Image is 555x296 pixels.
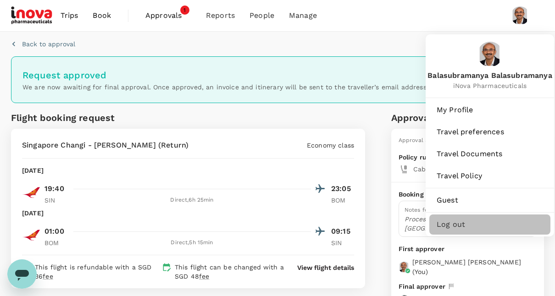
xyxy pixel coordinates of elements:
[427,81,552,90] span: iNova Pharmaceuticals
[391,110,544,125] h6: Approval details
[250,10,274,21] span: People
[44,238,67,247] p: BOM
[413,164,537,174] p: Cabin class
[331,196,354,205] p: BOM
[7,259,37,289] iframe: Button to launch messaging window
[289,10,317,21] span: Manage
[73,238,311,247] div: Direct , 5h 15min
[199,273,209,280] span: fee
[405,214,531,233] p: Process Validation of 3 products at [GEOGRAPHIC_DATA] site, [GEOGRAPHIC_DATA]: - [MEDICAL_DATA] S...
[399,136,442,145] div: Approval status
[22,39,75,49] p: Back to approval
[429,144,550,164] a: Travel Documents
[437,126,543,137] span: Travel preferences
[511,6,529,25] img: Balasubramanya Balasubramanya
[43,273,53,280] span: fee
[22,183,40,202] img: AI
[331,183,354,194] p: 23:05
[331,226,354,237] p: 09:15
[399,262,410,273] img: avatar-684f8186645b8.png
[405,207,457,213] span: Notes for approval
[11,5,53,26] img: iNova Pharmaceuticals
[22,140,189,151] p: Singapore Changi - [PERSON_NAME] (Return)
[331,238,354,247] p: SIN
[44,196,67,205] p: SIN
[22,82,533,92] p: We are now awaiting for final approval. Once approved, an invoice and itinerary will be sent to t...
[206,10,235,21] span: Reports
[399,282,445,291] p: Final approver
[437,148,543,159] span: Travel Documents
[145,10,191,21] span: Approvals
[11,110,186,125] h6: Flight booking request
[44,226,64,237] p: 01:00
[429,166,550,186] a: Travel Policy
[437,195,543,206] span: Guest
[22,208,44,218] p: [DATE]
[429,214,550,235] div: Log out
[399,190,455,199] p: Booking made by
[437,104,543,115] span: My Profile
[437,170,543,181] span: Travel Policy
[180,5,189,15] span: 1
[22,166,44,175] p: [DATE]
[429,100,550,120] a: My Profile
[73,196,311,205] div: Direct , 6h 25min
[412,258,537,276] p: [PERSON_NAME] [PERSON_NAME] ( You )
[61,10,78,21] span: Trips
[93,10,111,21] span: Book
[477,42,503,67] img: Balasubramanya Balasubramanya
[297,263,354,272] button: View flight details
[399,153,468,162] p: Policy rules exceeded
[44,183,64,194] p: 19:40
[11,39,75,49] button: Back to approval
[22,68,533,82] h6: Request approved
[429,190,550,210] a: Guest
[437,219,543,230] span: Log out
[175,263,284,281] p: This flight can be changed with a SGD 48
[427,71,552,81] span: Balasubramanya Balasubramanya
[399,244,537,254] p: First approver
[35,263,158,281] p: This flight is refundable with a SGD 36
[307,141,354,150] p: Economy class
[429,122,550,142] a: Travel preferences
[22,226,40,244] img: AI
